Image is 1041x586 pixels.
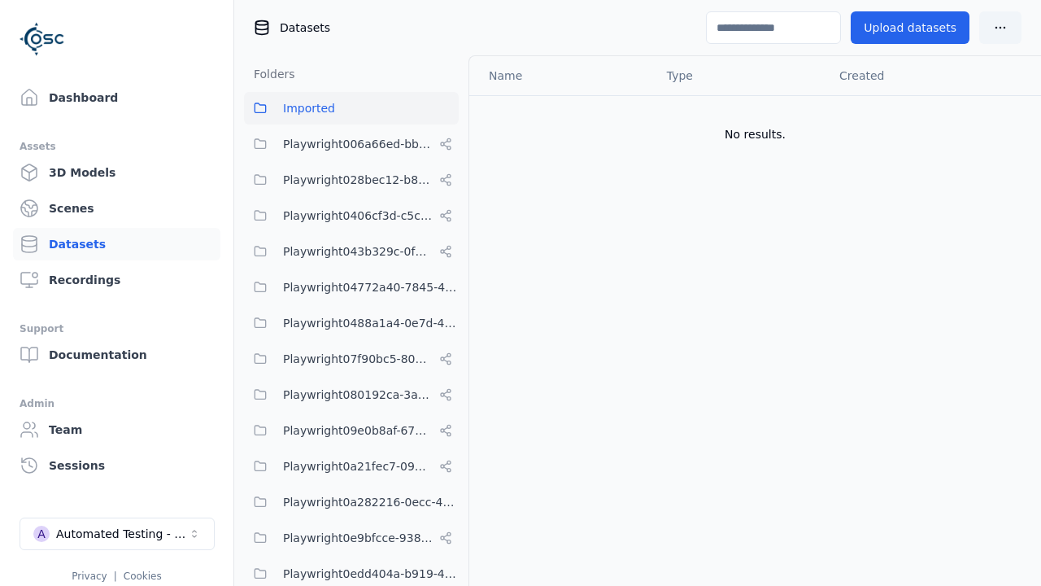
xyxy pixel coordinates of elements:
[851,11,969,44] button: Upload datasets
[244,235,459,268] button: Playwright043b329c-0fea-4eef-a1dd-c1b85d96f68d
[469,95,1041,173] td: No results.
[20,137,214,156] div: Assets
[244,307,459,339] button: Playwright0488a1a4-0e7d-4299-bdea-dd156cc484d6
[56,526,188,542] div: Automated Testing - Playwright
[13,81,220,114] a: Dashboard
[283,242,433,261] span: Playwright043b329c-0fea-4eef-a1dd-c1b85d96f68d
[20,319,214,339] div: Support
[283,564,459,584] span: Playwright0edd404a-b919-41a7-9a8d-3e80e0159239
[33,526,50,542] div: A
[72,571,107,582] a: Privacy
[244,271,459,304] button: Playwright04772a40-7845-40f2-bf94-f85d29927f9d
[283,134,433,154] span: Playwright006a66ed-bbfa-4b84-a6f2-8b03960da6f1
[13,413,220,446] a: Team
[283,313,459,333] span: Playwright0488a1a4-0e7d-4299-bdea-dd156cc484d6
[244,92,459,125] button: Imported
[244,66,295,82] h3: Folders
[13,449,220,482] a: Sessions
[13,192,220,225] a: Scenes
[124,571,162,582] a: Cookies
[13,264,220,296] a: Recordings
[283,170,433,190] span: Playwright028bec12-b853-4041-8716-f34111cdbd0b
[283,492,459,512] span: Playwright0a282216-0ecc-4192-904d-1db5382f43aa
[283,206,433,225] span: Playwright0406cf3d-c5c6-4809-a891-d4d7aaf60441
[826,56,1015,95] th: Created
[20,16,65,62] img: Logo
[244,378,459,411] button: Playwright080192ca-3ab8-4170-8689-2c2dffafb10d
[283,98,335,118] span: Imported
[654,56,826,95] th: Type
[283,528,433,548] span: Playwright0e9bfcce-9385-4655-aad9-5e1830d0cbce
[244,164,459,196] button: Playwright028bec12-b853-4041-8716-f34111cdbd0b
[13,228,220,260] a: Datasets
[244,522,459,554] button: Playwright0e9bfcce-9385-4655-aad9-5e1830d0cbce
[283,349,433,369] span: Playwright07f90bc5-80d1-4d58-862e-051c9f56b799
[283,457,433,476] span: Playwright0a21fec7-093e-446e-ac90-feefe60349da
[283,421,433,440] span: Playwright09e0b8af-6797-487c-9a58-df45af994400
[13,339,220,371] a: Documentation
[244,414,459,447] button: Playwright09e0b8af-6797-487c-9a58-df45af994400
[469,56,654,95] th: Name
[20,394,214,413] div: Admin
[283,278,459,297] span: Playwright04772a40-7845-40f2-bf94-f85d29927f9d
[280,20,330,36] span: Datasets
[244,450,459,483] button: Playwright0a21fec7-093e-446e-ac90-feefe60349da
[283,385,433,405] span: Playwright080192ca-3ab8-4170-8689-2c2dffafb10d
[13,156,220,189] a: 3D Models
[244,343,459,375] button: Playwright07f90bc5-80d1-4d58-862e-051c9f56b799
[244,128,459,160] button: Playwright006a66ed-bbfa-4b84-a6f2-8b03960da6f1
[244,486,459,518] button: Playwright0a282216-0ecc-4192-904d-1db5382f43aa
[20,518,215,550] button: Select a workspace
[244,199,459,232] button: Playwright0406cf3d-c5c6-4809-a891-d4d7aaf60441
[114,571,117,582] span: |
